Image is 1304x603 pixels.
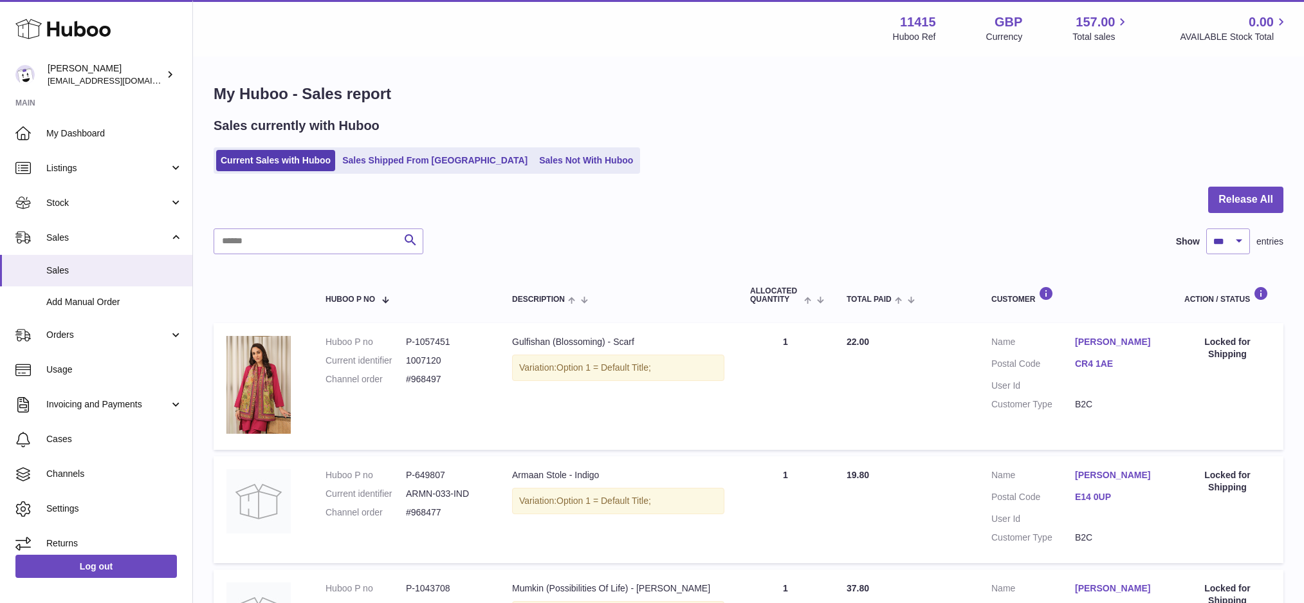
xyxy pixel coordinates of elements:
[1075,336,1159,348] a: [PERSON_NAME]
[326,469,406,481] dt: Huboo P no
[512,469,724,481] div: Armaan Stole - Indigo
[847,583,869,593] span: 37.80
[326,488,406,500] dt: Current identifier
[15,65,35,84] img: care@shopmanto.uk
[991,380,1075,392] dt: User Id
[1184,336,1271,360] div: Locked for Shipping
[512,488,724,514] div: Variation:
[512,355,724,381] div: Variation:
[900,14,936,31] strong: 11415
[15,555,177,578] a: Log out
[1256,236,1283,248] span: entries
[1184,286,1271,304] div: Action / Status
[46,433,183,445] span: Cases
[226,336,291,434] img: 446_6c5e3984-8b85-4e3e-8e69-ea82459f9fe9.jpg
[512,336,724,348] div: Gulfishan (Blossoming) - Scarf
[991,513,1075,525] dt: User Id
[214,117,380,135] h2: Sales currently with Huboo
[991,398,1075,411] dt: Customer Type
[406,488,486,500] dd: ARMN-033-IND
[556,496,651,506] span: Option 1 = Default Title;
[1075,582,1159,595] a: [PERSON_NAME]
[226,469,291,533] img: no-photo.jpg
[991,286,1159,304] div: Customer
[1076,14,1115,31] span: 157.00
[991,491,1075,506] dt: Postal Code
[535,150,638,171] a: Sales Not With Huboo
[1176,236,1200,248] label: Show
[847,295,892,304] span: Total paid
[46,329,169,341] span: Orders
[406,373,486,385] dd: #968497
[512,582,724,595] div: Mumkin (Possibilities Of Life) - [PERSON_NAME]
[338,150,532,171] a: Sales Shipped From [GEOGRAPHIC_DATA]
[326,506,406,519] dt: Channel order
[214,84,1283,104] h1: My Huboo - Sales report
[1075,469,1159,481] a: [PERSON_NAME]
[46,162,169,174] span: Listings
[556,362,651,373] span: Option 1 = Default Title;
[46,127,183,140] span: My Dashboard
[46,232,169,244] span: Sales
[750,287,801,304] span: ALLOCATED Quantity
[737,456,834,563] td: 1
[46,537,183,550] span: Returns
[46,503,183,515] span: Settings
[1180,31,1289,43] span: AVAILABLE Stock Total
[406,355,486,367] dd: 1007120
[995,14,1022,31] strong: GBP
[48,75,189,86] span: [EMAIL_ADDRESS][DOMAIN_NAME]
[46,197,169,209] span: Stock
[512,295,565,304] span: Description
[1072,14,1130,43] a: 157.00 Total sales
[847,470,869,480] span: 19.80
[48,62,163,87] div: [PERSON_NAME]
[986,31,1023,43] div: Currency
[1075,532,1159,544] dd: B2C
[326,355,406,367] dt: Current identifier
[46,264,183,277] span: Sales
[1208,187,1283,213] button: Release All
[326,582,406,595] dt: Huboo P no
[1180,14,1289,43] a: 0.00 AVAILABLE Stock Total
[847,337,869,347] span: 22.00
[991,358,1075,373] dt: Postal Code
[326,295,375,304] span: Huboo P no
[991,336,1075,351] dt: Name
[406,469,486,481] dd: P-649807
[46,296,183,308] span: Add Manual Order
[991,582,1075,598] dt: Name
[46,398,169,411] span: Invoicing and Payments
[737,323,834,450] td: 1
[406,336,486,348] dd: P-1057451
[1075,491,1159,503] a: E14 0UP
[216,150,335,171] a: Current Sales with Huboo
[1072,31,1130,43] span: Total sales
[326,373,406,385] dt: Channel order
[406,582,486,595] dd: P-1043708
[326,336,406,348] dt: Huboo P no
[991,469,1075,485] dt: Name
[1075,398,1159,411] dd: B2C
[893,31,936,43] div: Huboo Ref
[1184,469,1271,494] div: Locked for Shipping
[46,364,183,376] span: Usage
[1075,358,1159,370] a: CR4 1AE
[1249,14,1274,31] span: 0.00
[991,532,1075,544] dt: Customer Type
[406,506,486,519] dd: #968477
[46,468,183,480] span: Channels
